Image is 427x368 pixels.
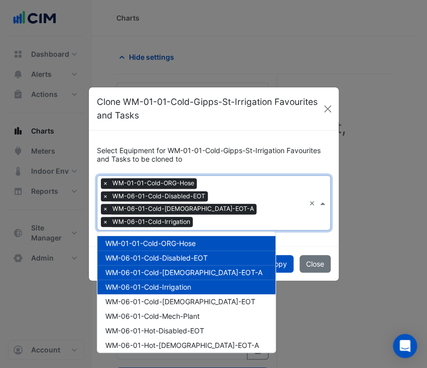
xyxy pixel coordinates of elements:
[110,178,197,188] span: WM-01-01-Cold-ORG-Hose
[105,326,204,335] span: WM-06-01-Hot-Disabled-EOT
[97,147,331,164] h6: Select Equipment for WM-01-01-Cold-Gipps-St-Irrigation Favourites and Tasks to be cloned to
[110,204,256,214] span: WM-06-01-Cold-[DEMOGRAPHIC_DATA]-EOT-A
[105,297,255,306] span: WM-06-01-Cold-[DEMOGRAPHIC_DATA]-EOT
[105,268,262,277] span: WM-06-01-Cold-[DEMOGRAPHIC_DATA]-EOT-A
[97,232,275,352] div: Options List
[300,255,331,273] button: Close
[101,191,110,201] span: ×
[321,101,335,116] button: Close
[97,95,321,122] h5: Clone WM-01-01-Cold-Gipps-St-Irrigation Favourites and Tasks
[393,334,417,358] div: Open Intercom Messenger
[101,178,110,188] span: ×
[105,283,191,291] span: WM-06-01-Cold-Irrigation
[110,217,193,227] span: WM-06-01-Cold-Irrigation
[101,204,110,214] span: ×
[105,312,200,320] span: WM-06-01-Cold-Mech-Plant
[101,217,110,227] span: ×
[309,198,318,208] span: Clear
[105,341,259,349] span: WM-06-01-Hot-[DEMOGRAPHIC_DATA]-EOT-A
[110,191,208,201] span: WM-06-01-Cold-Disabled-EOT
[105,239,196,248] span: WM-01-01-Cold-ORG-Hose
[105,254,208,262] span: WM-06-01-Cold-Disabled-EOT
